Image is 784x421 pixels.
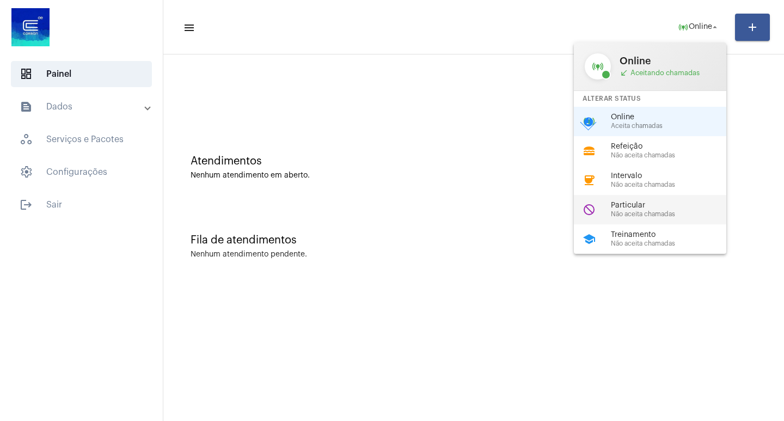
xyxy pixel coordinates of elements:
span: Online [611,113,735,121]
span: Não aceita chamadas [611,211,735,218]
span: Online [620,56,715,66]
span: Aceitando chamadas [620,69,715,77]
mat-icon: school [583,233,596,246]
span: Não aceita chamadas [611,152,735,159]
span: Treinamento [611,231,735,239]
mat-icon: online_prediction [585,53,611,80]
mat-icon: check_circle [580,114,597,131]
span: Intervalo [611,172,735,180]
span: Não aceita chamadas [611,240,735,247]
span: Não aceita chamadas [611,181,735,188]
mat-icon: call_received [620,69,628,77]
span: Refeição [611,143,735,151]
mat-icon: do_not_disturb [583,203,596,216]
div: Alterar Status [574,91,726,107]
span: Particular [611,202,735,210]
span: Aceita chamadas [611,123,735,130]
mat-icon: coffee [583,174,596,187]
mat-icon: online_prediction [583,115,596,128]
mat-icon: lunch_dining [583,144,596,157]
